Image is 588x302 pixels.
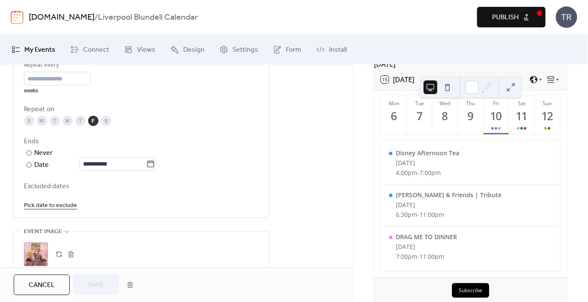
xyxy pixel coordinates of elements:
a: Form [267,38,308,61]
span: - [417,169,419,177]
div: Sun [537,100,558,107]
div: 11 [515,109,529,123]
span: 7:00pm [419,169,441,177]
div: Repeat every [24,60,89,71]
span: Event image [24,227,62,237]
span: 7:00pm [396,252,417,261]
span: - [417,210,419,219]
div: weeks [24,87,91,94]
a: Connect [64,38,116,61]
a: Settings [213,38,264,61]
button: Sun12 [535,95,560,134]
span: Settings [232,45,258,55]
span: Excluded dates [24,182,258,192]
button: Thu9 [458,95,484,134]
div: [PERSON_NAME] & Friends | Tribute [396,191,502,199]
img: logo [11,10,24,24]
button: Fri10 [484,95,509,134]
div: [DATE] [396,201,502,209]
span: Cancel [29,280,55,290]
div: 8 [438,109,452,123]
button: Mon6 [381,95,407,134]
div: Disney Afternoon Tea [396,149,459,157]
a: Views [118,38,162,61]
span: 11:00pm [419,210,444,219]
span: Install [329,45,347,55]
button: Publish [477,7,546,27]
div: Tue [409,100,430,107]
a: [DOMAIN_NAME] [29,9,95,26]
span: My Events [24,45,55,55]
span: Publish [492,12,519,23]
div: Repeat on [24,104,257,115]
span: Design [183,45,205,55]
div: 10 [489,109,503,123]
div: Thu [460,100,481,107]
span: 4:00pm [396,169,417,177]
button: Cancel [14,275,70,295]
div: Wed [435,100,455,107]
span: Views [137,45,155,55]
b: Liverpool Blundell Calendar [98,9,198,26]
button: Sat11 [509,95,535,134]
div: Mon [383,100,404,107]
a: Install [310,38,353,61]
span: 6:30pm [396,210,417,219]
div: [DATE] [396,243,457,251]
div: ; [24,243,48,266]
div: M [37,116,47,126]
button: Tue7 [407,95,432,134]
div: Fri [486,100,507,107]
span: - [417,252,419,261]
div: T [50,116,60,126]
div: S [101,116,111,126]
div: Never [34,148,53,158]
button: Subscribe [452,283,489,298]
div: TR [556,6,577,28]
b: / [95,9,98,26]
div: [DATE] [396,159,459,167]
a: My Events [5,38,62,61]
span: Form [286,45,301,55]
div: Ends [24,136,257,147]
button: Wed8 [432,95,458,134]
div: Sat [511,100,532,107]
span: Connect [83,45,109,55]
div: W [62,116,73,126]
div: S [24,116,34,126]
div: F [88,116,98,126]
div: 7 [413,109,427,123]
div: 12 [540,109,555,123]
div: T [75,116,86,126]
span: Pick date to exclude [24,201,77,211]
div: Date [34,160,155,171]
button: 15[DATE] [378,74,417,86]
span: 11:00pm [419,252,444,261]
a: Design [164,38,211,61]
div: 6 [387,109,401,123]
div: DRAG ME TO DINNER [396,233,457,241]
div: 9 [463,109,478,123]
